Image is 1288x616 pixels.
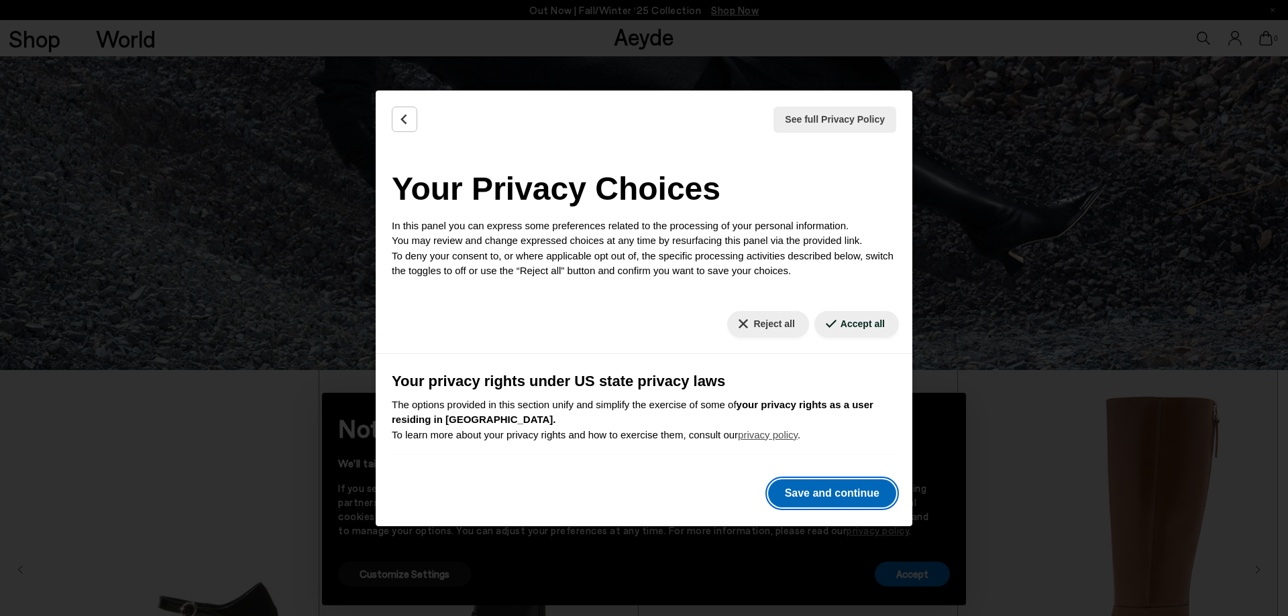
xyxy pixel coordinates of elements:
[392,165,896,213] h2: Your Privacy Choices
[392,399,873,426] b: your privacy rights as a user residing in [GEOGRAPHIC_DATA].
[738,429,798,440] a: privacy policy
[392,219,896,279] p: In this panel you can express some preferences related to the processing of your personal informa...
[392,397,896,443] p: The options provided in this section unify and simplify the exercise of some of To learn more abo...
[768,479,896,507] button: Save and continue
[785,113,885,127] span: See full Privacy Policy
[814,311,899,337] button: Accept all
[392,107,417,132] button: Back
[392,370,896,392] h3: Your privacy rights under US state privacy laws
[773,107,896,133] button: See full Privacy Policy
[727,311,808,337] button: Reject all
